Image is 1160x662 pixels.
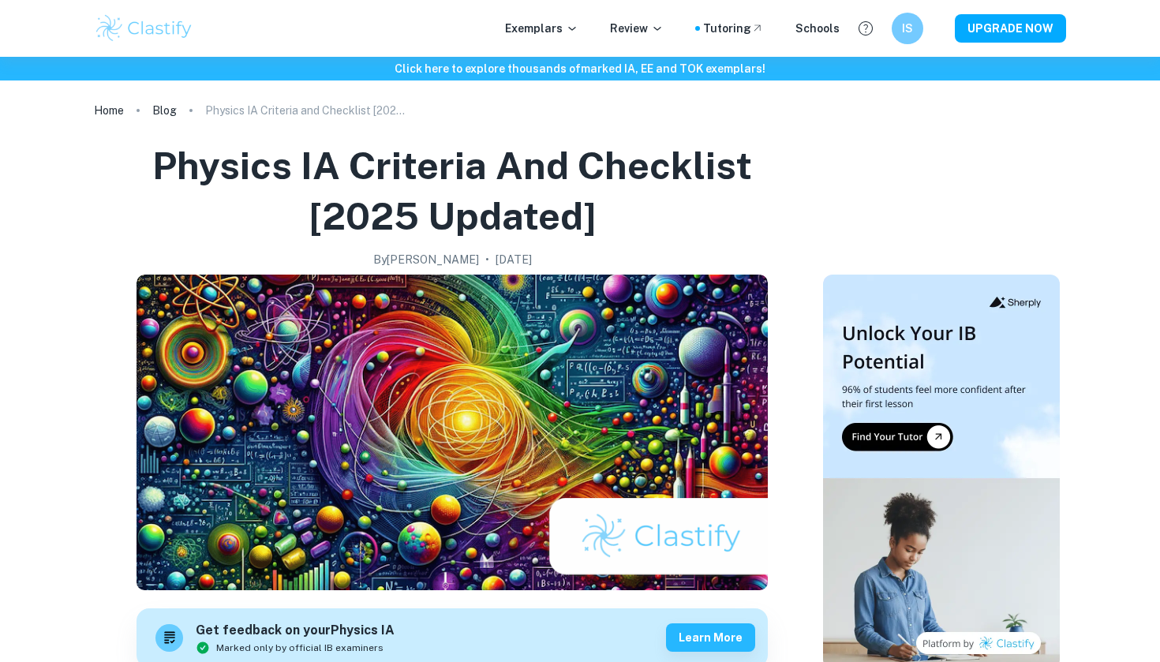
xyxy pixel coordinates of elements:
p: • [485,251,489,268]
h1: Physics IA Criteria and Checklist [2025 updated] [100,140,804,241]
button: UPGRADE NOW [955,14,1066,43]
a: Schools [795,20,840,37]
a: Home [94,99,124,122]
h2: By [PERSON_NAME] [373,251,479,268]
h6: Get feedback on your Physics IA [196,621,395,641]
p: Physics IA Criteria and Checklist [2025 updated] [205,102,410,119]
span: Marked only by official IB examiners [216,641,384,655]
img: Clastify logo [94,13,194,44]
button: Learn more [666,623,755,652]
img: Physics IA Criteria and Checklist [2025 updated] cover image [137,275,768,590]
h6: IS [899,20,917,37]
h6: Click here to explore thousands of marked IA, EE and TOK exemplars ! [3,60,1157,77]
p: Exemplars [505,20,578,37]
button: IS [892,13,923,44]
p: Review [610,20,664,37]
h2: [DATE] [496,251,532,268]
a: Tutoring [703,20,764,37]
a: Blog [152,99,177,122]
button: Help and Feedback [852,15,879,42]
